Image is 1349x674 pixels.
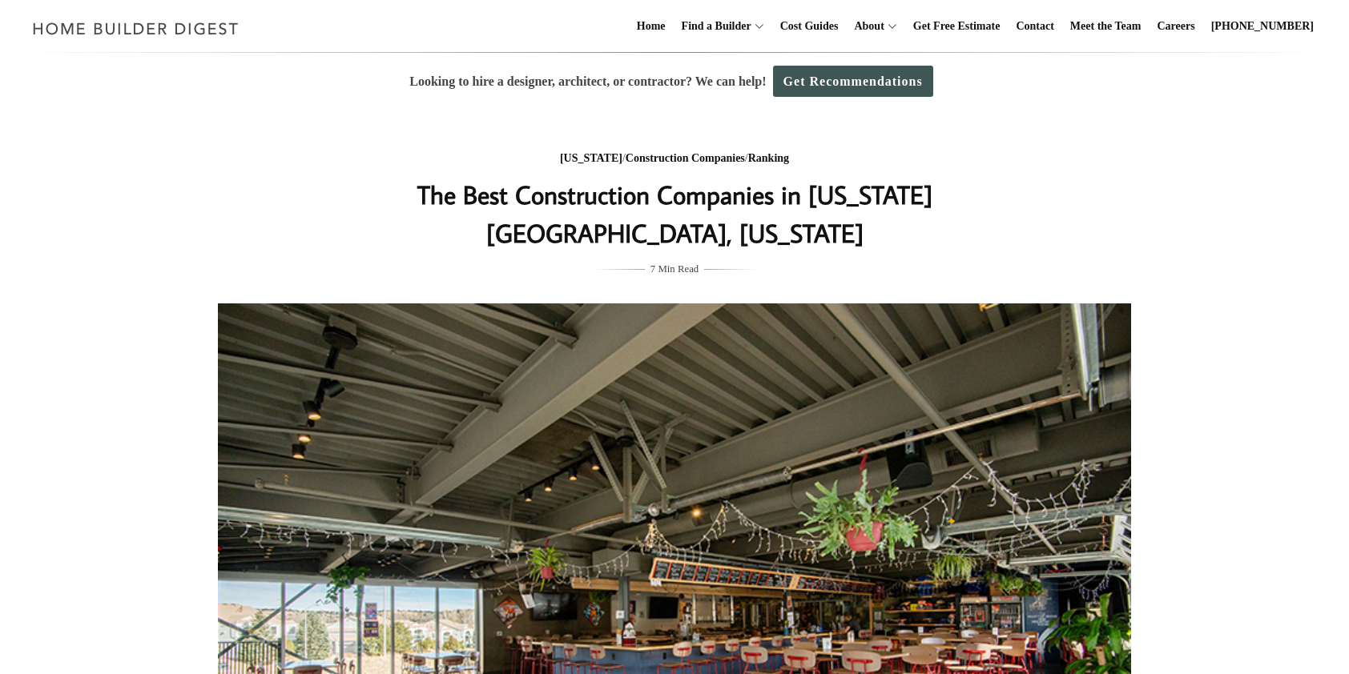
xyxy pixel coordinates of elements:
[773,66,933,97] a: Get Recommendations
[1064,1,1148,52] a: Meet the Team
[748,152,789,164] a: Ranking
[907,1,1007,52] a: Get Free Estimate
[675,1,751,52] a: Find a Builder
[26,13,246,44] img: Home Builder Digest
[650,260,699,278] span: 7 Min Read
[355,175,994,252] h1: The Best Construction Companies in [US_STATE][GEOGRAPHIC_DATA], [US_STATE]
[774,1,845,52] a: Cost Guides
[630,1,672,52] a: Home
[848,1,884,52] a: About
[1151,1,1202,52] a: Careers
[355,149,994,169] div: / /
[1009,1,1060,52] a: Contact
[560,152,622,164] a: [US_STATE]
[626,152,745,164] a: Construction Companies
[1205,1,1320,52] a: [PHONE_NUMBER]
